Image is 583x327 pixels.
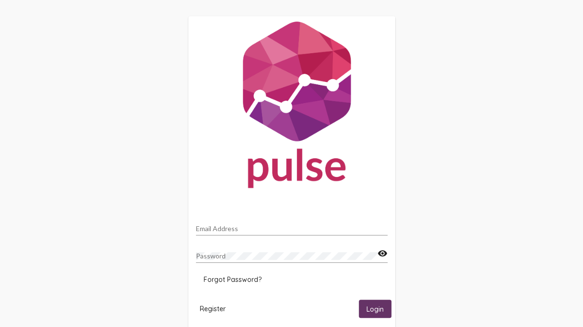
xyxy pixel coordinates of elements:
button: Forgot Password? [196,271,269,288]
button: Register [192,300,233,317]
span: Login [366,305,384,314]
img: Pulse For Good Logo [188,16,395,198]
mat-icon: visibility [377,248,388,259]
span: Forgot Password? [204,275,262,284]
button: Login [359,300,391,317]
span: Register [200,304,226,313]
